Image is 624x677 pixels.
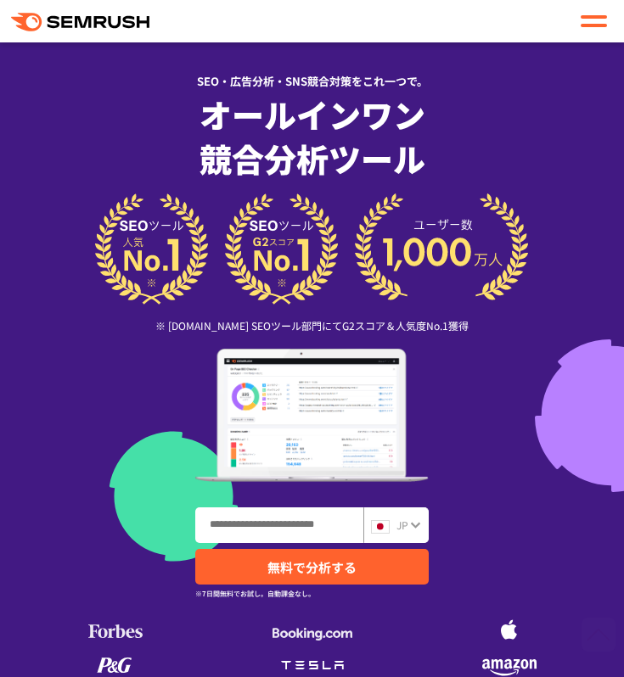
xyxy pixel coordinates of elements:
div: ※ [DOMAIN_NAME] SEOツール部門にてG2スコア＆人気度No.1獲得 [24,317,601,333]
a: 無料で分析する [195,549,429,585]
input: ドメイン、キーワードまたはURLを入力してください [196,508,363,542]
div: SEO・広告分析・SNS競合対策をこれ一つで。 [24,60,601,89]
h1: オールインワン 競合分析ツール [24,92,601,181]
small: ※7日間無料でお試し。自動課金なし。 [195,585,315,601]
span: 無料で分析する [267,558,357,576]
span: JP [396,518,408,532]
